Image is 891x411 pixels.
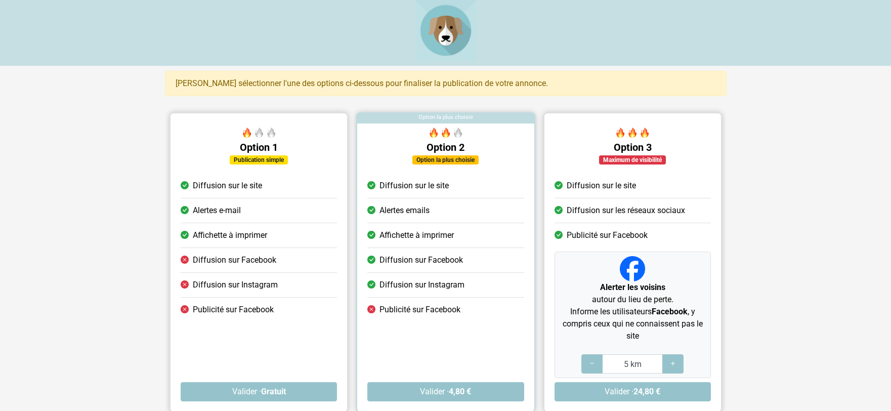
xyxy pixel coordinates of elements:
[193,180,262,192] span: Diffusion sur le site
[193,304,274,316] span: Publicité sur Facebook
[379,229,454,241] span: Affichette à imprimer
[600,282,665,292] strong: Alerter les voisins
[193,229,267,241] span: Affichette à imprimer
[165,71,727,96] div: [PERSON_NAME] sélectionner l'une des options ci-dessous pour finaliser la publication de votre an...
[367,382,524,401] button: Valider ·4,80 €
[193,254,276,266] span: Diffusion sur Facebook
[449,387,471,396] strong: 4,80 €
[379,254,463,266] span: Diffusion sur Facebook
[633,387,660,396] strong: 24,80 €
[193,279,278,291] span: Diffusion sur Instagram
[261,387,285,396] strong: Gratuit
[566,180,635,192] span: Diffusion sur le site
[230,155,288,165] div: Publication simple
[379,180,449,192] span: Diffusion sur le site
[559,306,706,342] p: Informe les utilisateurs , y compris ceux qui ne connaissent pas le site
[554,141,710,153] h5: Option 3
[599,155,666,165] div: Maximum de visibilité
[181,141,337,153] h5: Option 1
[412,155,479,165] div: Option la plus choisie
[651,307,687,316] strong: Facebook
[566,204,685,217] span: Diffusion sur les réseaux sociaux
[559,281,706,306] p: autour du lieu de perte.
[554,382,710,401] button: Valider ·24,80 €
[193,204,241,217] span: Alertes e-mail
[620,256,645,281] img: Facebook
[357,113,534,124] div: Option la plus choisie
[379,204,430,217] span: Alertes emails
[181,382,337,401] button: Valider ·Gratuit
[367,141,524,153] h5: Option 2
[379,279,464,291] span: Diffusion sur Instagram
[379,304,460,316] span: Publicité sur Facebook
[566,229,647,241] span: Publicité sur Facebook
